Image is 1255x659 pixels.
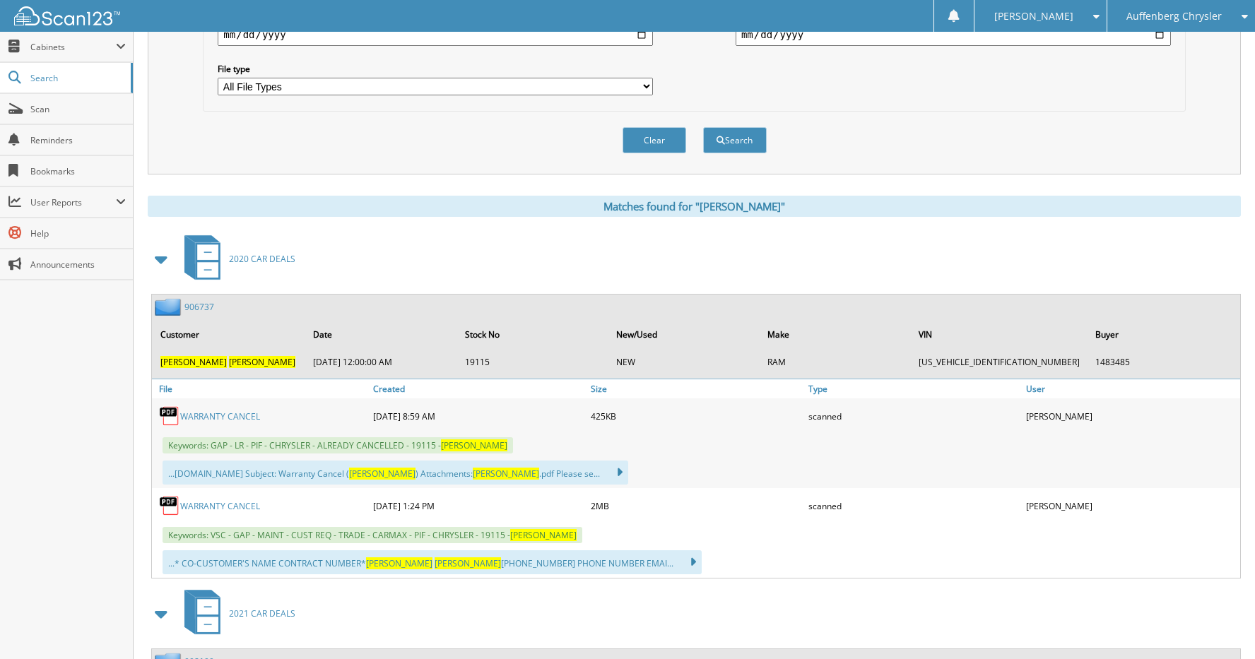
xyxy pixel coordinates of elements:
span: Help [30,227,126,239]
span: [PERSON_NAME] [441,439,507,451]
a: WARRANTY CANCEL [180,410,260,422]
span: [PERSON_NAME] [994,12,1073,20]
a: File [152,379,370,398]
a: Type [805,379,1023,398]
th: Buyer [1088,320,1239,349]
span: [PERSON_NAME] [366,557,432,569]
span: Keywords: GAP - LR - PIF - CHRYSLER - ALREADY CANCELLED - 19115 - [163,437,513,453]
img: scan123-logo-white.svg [14,6,120,25]
td: NEW [609,350,760,374]
span: [PERSON_NAME] [510,529,577,541]
input: end [736,23,1171,46]
th: VIN [912,320,1087,349]
a: Size [587,379,805,398]
th: New/Used [609,320,760,349]
img: folder2.png [155,298,184,316]
div: ...[DOMAIN_NAME] Subject: Warranty Cancel ( ) Attachments: .pdf Please se... [163,461,628,485]
iframe: Chat Widget [1184,591,1255,659]
a: Created [370,379,587,398]
button: Search [703,127,767,153]
div: ...* CO-CUSTOMER'S NAME CONTRACT NUMBER* [PHONE_NUMBER] PHONE NUMBER EMAI... [163,550,702,574]
a: 2021 CAR DEALS [176,586,295,641]
a: User [1023,379,1240,398]
div: [PERSON_NAME] [1023,492,1240,520]
span: Keywords: VSC - GAP - MAINT - CUST REQ - TRADE - CARMAX - PIF - CHRYSLER - 19115 - [163,527,582,543]
img: PDF.png [159,405,180,427]
span: Bookmarks [30,165,126,177]
div: [PERSON_NAME] [1023,402,1240,430]
th: Date [306,320,456,349]
td: 19115 [458,350,608,374]
img: PDF.png [159,495,180,516]
span: Auffenberg Chrysler [1126,12,1222,20]
span: [PERSON_NAME] [473,468,539,480]
div: Matches found for "[PERSON_NAME]" [148,196,1241,217]
span: Announcements [30,259,126,271]
span: [PERSON_NAME] [160,356,227,368]
span: Scan [30,103,126,115]
td: 1483485 [1088,350,1239,374]
span: Cabinets [30,41,116,53]
span: Search [30,72,124,84]
span: Reminders [30,134,126,146]
span: 2021 CAR DEALS [229,607,295,619]
span: [PERSON_NAME] [349,468,416,480]
td: [DATE] 12:00:00 AM [306,350,456,374]
span: 2020 CAR DEALS [229,253,295,265]
input: start [218,23,653,46]
a: 2020 CAR DEALS [176,231,295,287]
button: Clear [623,127,686,153]
a: 906737 [184,301,214,313]
th: Customer [153,320,305,349]
div: [DATE] 1:24 PM [370,492,587,520]
span: [PERSON_NAME] [229,356,295,368]
th: Make [760,320,910,349]
div: scanned [805,492,1023,520]
div: [DATE] 8:59 AM [370,402,587,430]
div: scanned [805,402,1023,430]
label: File type [218,63,653,75]
td: RAM [760,350,910,374]
div: 2MB [587,492,805,520]
span: User Reports [30,196,116,208]
div: 425KB [587,402,805,430]
th: Stock No [458,320,608,349]
a: WARRANTY CANCEL [180,500,260,512]
td: [US_VEHICLE_IDENTIFICATION_NUMBER] [912,350,1087,374]
span: [PERSON_NAME] [435,557,501,569]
